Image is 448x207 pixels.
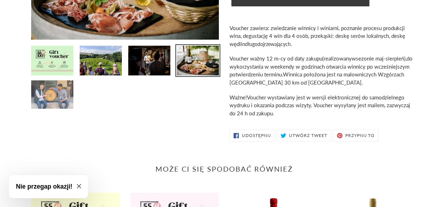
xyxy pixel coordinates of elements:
[352,55,356,62] span: w
[229,24,417,48] p: Voucher zawiera: zwiedzanie winnicy i winiarni, poznanie procesu produkcji wina, degustację 4 win...
[176,45,220,76] img: Załaduj obraz do przeglądarki galerii, Voucher na zwiedzanie winnicy z degustacją win, serów i wę...
[79,45,123,76] img: Załaduj obraz do przeglądarki galerii, Voucher na zwiedzanie winnicy z degustacją win, serów i wę...
[30,80,74,109] img: Załaduj obraz do przeglądarki galerii, Voucher na zwiedzanie winnicy z degustacją win, serów i wę...
[229,94,247,100] span: Ważne!
[322,55,352,62] span: (realizowany
[127,45,171,76] img: Załaduj obraz do przeglądarki galerii, Voucher na zwiedzanie winnicy z degustacją win, serów i wę...
[229,55,413,86] span: do wykorzystania w weekendy w godzinach otwarcia winnicy po wcześniejszym potwierdzeniu terminu.
[31,165,417,173] h2: Może Ci się spodobać również
[345,133,375,138] span: Przypnij to
[229,54,417,86] p: sezonie maj-sierpień),
[229,55,322,62] span: Voucher ważny 12 m-cy od daty zakupu
[229,71,404,86] span: Winnica położona jest na malowniczych Wzgórzach [GEOGRAPHIC_DATA] 30 km od [GEOGRAPHIC_DATA].
[242,133,271,138] span: Udostępnij
[245,41,292,47] span: długodojrzewających.
[229,94,410,116] span: Voucher wystawiany jest w wersji elektronicznej do samodzielnego wydruku i okazania podczas wizyt...
[289,133,327,138] span: Utwórz tweet
[30,45,74,76] img: Załaduj obraz do przeglądarki galerii, Voucher na zwiedzanie winnicy z degustacją win, serów i wę...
